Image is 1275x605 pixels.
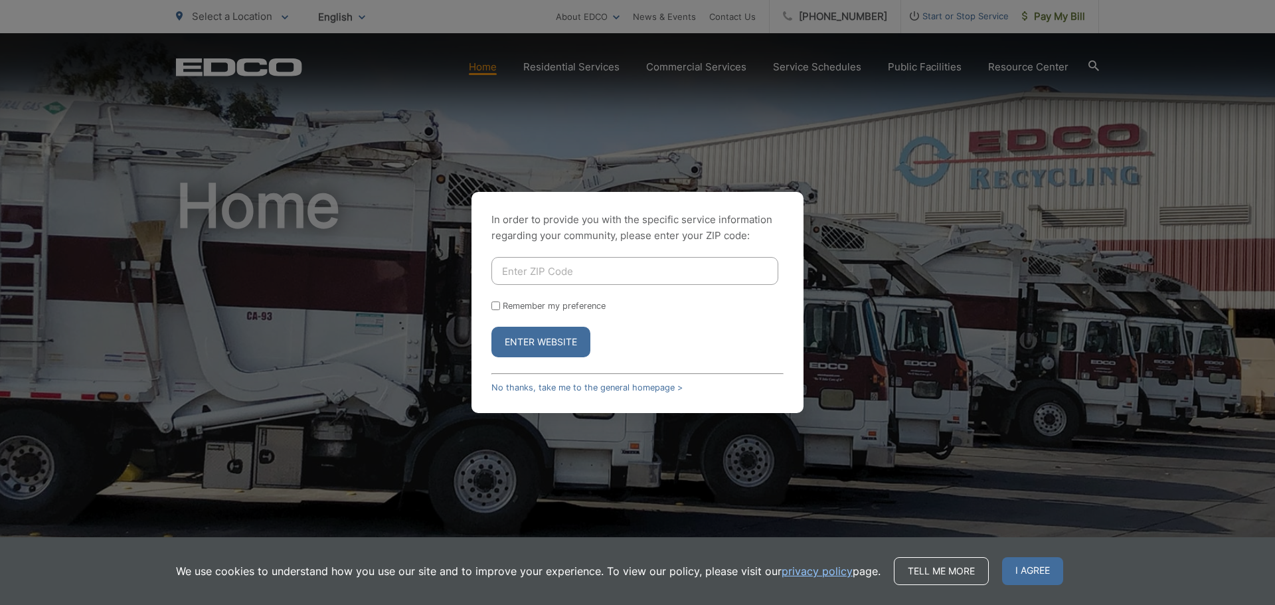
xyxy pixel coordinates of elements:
[176,563,881,579] p: We use cookies to understand how you use our site and to improve your experience. To view our pol...
[782,563,853,579] a: privacy policy
[491,327,590,357] button: Enter Website
[894,557,989,585] a: Tell me more
[503,301,606,311] label: Remember my preference
[1002,557,1063,585] span: I agree
[491,383,683,392] a: No thanks, take me to the general homepage >
[491,212,784,244] p: In order to provide you with the specific service information regarding your community, please en...
[491,257,778,285] input: Enter ZIP Code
